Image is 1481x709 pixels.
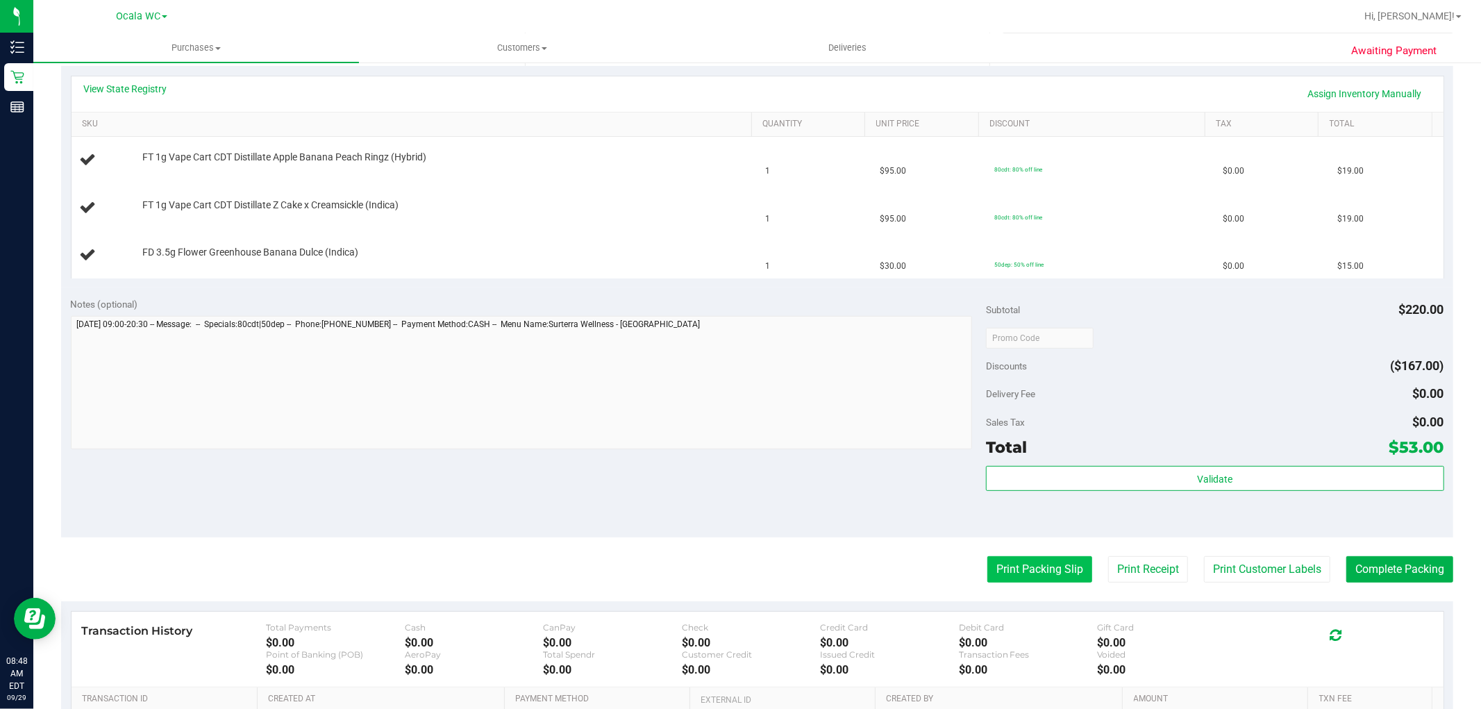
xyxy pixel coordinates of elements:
span: FD 3.5g Flower Greenhouse Banana Dulce (Indica) [142,246,358,259]
inline-svg: Reports [10,100,24,114]
span: 50dep: 50% off line [994,261,1044,268]
a: Unit Price [876,119,973,130]
a: Discount [989,119,1200,130]
span: Deliveries [810,42,885,54]
div: Total Payments [266,622,404,633]
span: 1 [766,212,771,226]
span: $0.00 [1223,165,1244,178]
span: 1 [766,165,771,178]
span: Awaiting Payment [1351,43,1437,59]
div: $0.00 [1097,636,1235,649]
div: Credit Card [820,622,958,633]
div: Voided [1097,649,1235,660]
span: $95.00 [880,165,906,178]
div: AeroPay [405,649,543,660]
div: $0.00 [682,663,820,676]
span: $220.00 [1399,302,1444,317]
button: Complete Packing [1346,556,1453,583]
span: Customers [360,42,684,54]
div: Point of Banking (POB) [266,649,404,660]
span: $0.00 [1223,212,1244,226]
span: Subtotal [986,304,1020,315]
div: $0.00 [959,663,1097,676]
span: 80cdt: 80% off line [994,166,1042,173]
div: $0.00 [266,663,404,676]
a: Created At [268,694,499,705]
span: ($167.00) [1391,358,1444,373]
p: 08:48 AM EDT [6,655,27,692]
button: Print Packing Slip [987,556,1092,583]
div: Debit Card [959,622,1097,633]
div: Check [682,622,820,633]
button: Print Receipt [1108,556,1188,583]
span: Delivery Fee [986,388,1035,399]
div: $0.00 [405,636,543,649]
div: $0.00 [820,663,958,676]
a: SKU [82,119,746,130]
span: Ocala WC [116,10,160,22]
inline-svg: Retail [10,70,24,84]
a: Created By [886,694,1117,705]
div: Transaction Fees [959,649,1097,660]
span: $30.00 [880,260,906,273]
div: Cash [405,622,543,633]
p: 09/29 [6,692,27,703]
span: 1 [766,260,771,273]
a: Payment Method [515,694,685,705]
div: $0.00 [1097,663,1235,676]
span: Discounts [986,353,1027,378]
div: $0.00 [682,636,820,649]
inline-svg: Inventory [10,40,24,54]
div: Gift Card [1097,622,1235,633]
div: Total Spendr [543,649,681,660]
span: FT 1g Vape Cart CDT Distillate Apple Banana Peach Ringz (Hybrid) [142,151,426,164]
iframe: Resource center [14,598,56,640]
div: $0.00 [543,663,681,676]
div: CanPay [543,622,681,633]
div: $0.00 [959,636,1097,649]
span: Sales Tax [986,417,1025,428]
a: Tax [1216,119,1313,130]
div: $0.00 [820,636,958,649]
span: Hi, [PERSON_NAME]! [1364,10,1455,22]
span: FT 1g Vape Cart CDT Distillate Z Cake x Creamsickle (Indica) [142,199,399,212]
span: $0.00 [1413,415,1444,429]
span: 80cdt: 80% off line [994,214,1042,221]
span: Total [986,437,1027,457]
span: Notes (optional) [71,299,138,310]
a: Deliveries [685,33,1010,62]
span: $15.00 [1337,260,1364,273]
a: View State Registry [84,82,167,96]
a: Amount [1134,694,1303,705]
span: $0.00 [1413,386,1444,401]
a: Transaction ID [82,694,252,705]
button: Print Customer Labels [1204,556,1330,583]
div: Customer Credit [682,649,820,660]
div: $0.00 [543,636,681,649]
a: Assign Inventory Manually [1299,82,1431,106]
span: $53.00 [1389,437,1444,457]
a: Customers [359,33,685,62]
a: Purchases [33,33,359,62]
span: $19.00 [1337,165,1364,178]
span: $19.00 [1337,212,1364,226]
input: Promo Code [986,328,1094,349]
div: $0.00 [266,636,404,649]
button: Validate [986,466,1444,491]
div: $0.00 [405,663,543,676]
span: $95.00 [880,212,906,226]
a: Quantity [762,119,860,130]
a: Total [1330,119,1427,130]
span: Purchases [33,42,359,54]
span: Validate [1197,474,1232,485]
a: Txn Fee [1319,694,1427,705]
div: Issued Credit [820,649,958,660]
span: $0.00 [1223,260,1244,273]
